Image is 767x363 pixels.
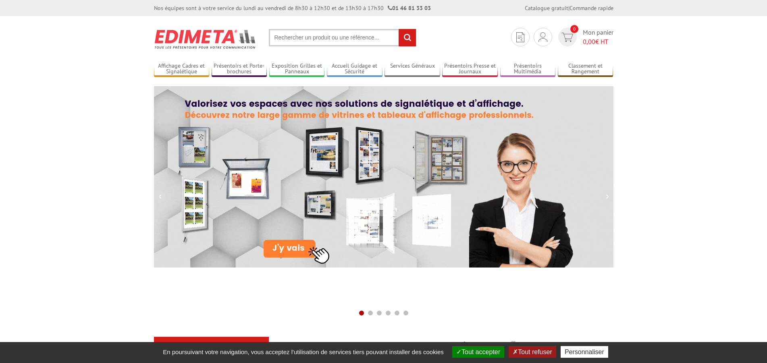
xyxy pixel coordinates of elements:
span: € HT [583,37,613,46]
img: devis rapide [516,32,524,42]
input: Rechercher un produit ou une référence... [269,29,416,46]
a: Exposition Grilles et Panneaux [269,62,325,76]
a: devis rapide 0 Mon panier 0,00€ HT [556,28,613,46]
a: Accueil Guidage et Sécurité [327,62,382,76]
a: Présentoirs Presse et Journaux [442,62,498,76]
span: 0 [570,25,578,33]
a: Destockage [279,338,374,353]
span: 0,00 [583,37,595,46]
div: | [525,4,613,12]
a: Présentoirs Multimédia [500,62,556,76]
span: Mon panier [583,28,613,46]
img: devis rapide [538,32,547,42]
button: Tout refuser [509,346,556,358]
a: nouveautés [393,338,489,353]
a: Présentoirs et Porte-brochures [212,62,267,76]
input: rechercher [399,29,416,46]
b: Les promotions [508,338,609,355]
button: Tout accepter [452,346,504,358]
a: Affichage Cadres et Signalétique [154,62,210,76]
a: Classement et Rangement [558,62,613,76]
img: Présentoir, panneau, stand - Edimeta - PLV, affichage, mobilier bureau, entreprise [154,24,257,54]
button: Personnaliser (fenêtre modale) [561,346,608,358]
div: Nos équipes sont à votre service du lundi au vendredi de 8h30 à 12h30 et de 13h30 à 17h30 [154,4,431,12]
a: Commande rapide [570,4,613,12]
img: devis rapide [561,33,573,42]
strong: 01 46 81 33 03 [388,4,431,12]
span: En poursuivant votre navigation, vous acceptez l'utilisation de services tiers pouvant installer ... [159,348,448,355]
a: Services Généraux [385,62,440,76]
a: Catalogue gratuit [525,4,568,12]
